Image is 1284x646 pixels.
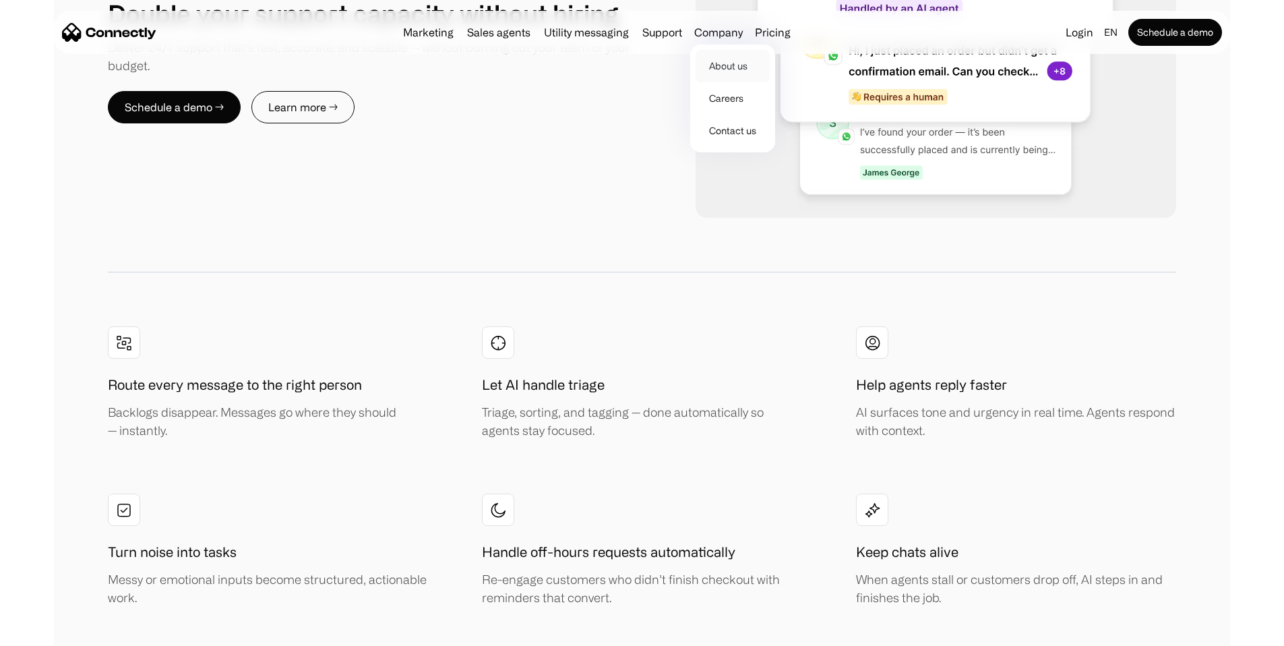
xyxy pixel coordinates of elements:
a: Schedule a demo → [108,91,241,123]
a: Support [637,27,687,38]
aside: Language selected: English [13,621,81,641]
h1: Help agents reply faster [856,375,1007,395]
h1: Keep chats alive [856,542,958,562]
a: Schedule a demo [1128,19,1222,46]
div: Company [694,23,743,42]
div: Backlogs disappear. Messages go where they should — instantly. [108,403,398,440]
h1: Route every message to the right person [108,375,362,395]
h1: Turn noise into tasks [108,542,237,562]
div: Company [690,23,747,42]
h1: Handle off-hours requests automatically [482,542,735,562]
a: Sales agents [462,27,536,38]
div: Messy or emotional inputs become structured, actionable work. [108,570,428,607]
a: Contact us [696,115,770,147]
div: Deliver 24/7 support that’s fast, accurate, and scalable — without burning out your team or your ... [108,38,642,75]
div: en [1104,23,1118,42]
a: home [62,22,156,42]
div: When agents stall or customers drop off, AI steps in and finishes the job. [856,570,1176,607]
h1: Let AI handle triage [482,375,605,395]
a: Careers [696,82,770,115]
div: en [1099,23,1126,42]
ul: Language list [27,622,81,641]
a: About us [696,50,770,82]
a: Utility messaging [539,27,634,38]
div: AI surfaces tone and urgency in real time. Agents respond with context. [856,403,1176,440]
a: Pricing [750,27,796,38]
div: Triage, sorting, and tagging — done automatically so agents stay focused. [482,403,772,440]
div: Re-engage customers who didn’t finish checkout with reminders that convert. [482,570,802,607]
nav: Company [690,42,775,152]
a: Learn more → [251,91,355,123]
a: Login [1060,23,1099,42]
a: Marketing [398,27,459,38]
